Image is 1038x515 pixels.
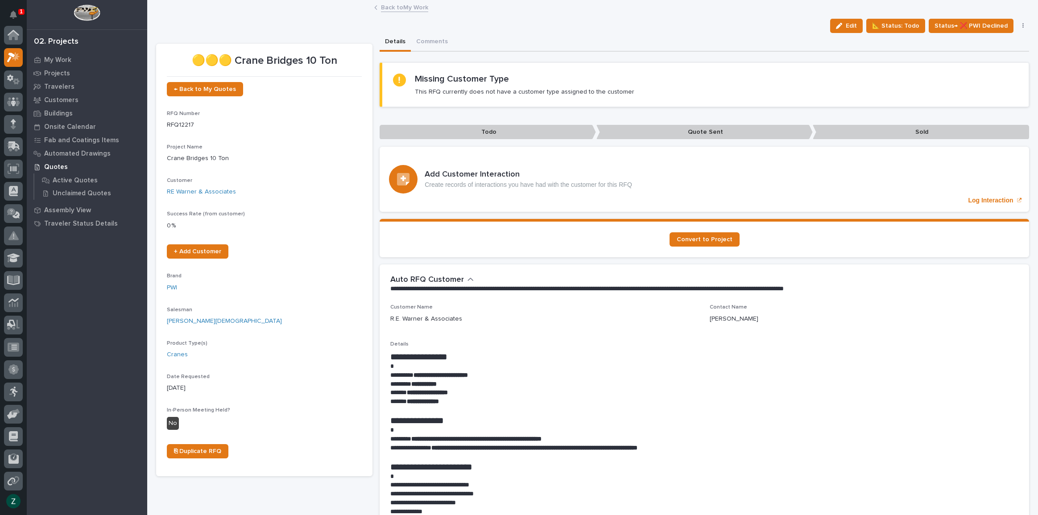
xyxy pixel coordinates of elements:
p: Travelers [44,83,74,91]
span: Success Rate (from customer) [167,211,245,217]
div: Notifications1 [11,11,23,25]
a: Fab and Coatings Items [27,133,147,147]
p: Log Interaction [968,197,1013,204]
p: 1 [20,8,23,15]
a: Onsite Calendar [27,120,147,133]
a: Quotes [27,160,147,173]
p: Sold [813,125,1029,140]
button: Auto RFQ Customer [390,275,474,285]
a: [PERSON_NAME][DEMOGRAPHIC_DATA] [167,317,282,326]
p: 0 % [167,221,362,231]
p: 🟡🟡🟡 Crane Bridges 10 Ton [167,54,362,67]
span: In-Person Meeting Held? [167,408,230,413]
h3: Add Customer Interaction [425,170,632,180]
a: Log Interaction [380,147,1029,212]
a: RE Warner & Associates [167,187,236,197]
button: Notifications [4,5,23,24]
button: 📐 Status: Todo [866,19,925,33]
img: Workspace Logo [74,4,100,21]
a: ⎘ Duplicate RFQ [167,444,228,458]
span: ⎘ Duplicate RFQ [174,448,221,454]
span: Details [390,342,409,347]
p: Crane Bridges 10 Ton [167,154,362,163]
a: Traveler Status Details [27,217,147,230]
p: Quote Sent [596,125,813,140]
button: Comments [411,33,453,52]
span: Status→ ❌ PWI Declined [935,21,1008,31]
p: Projects [44,70,70,78]
span: Contact Name [710,305,747,310]
span: Convert to Project [677,236,732,243]
a: Convert to Project [670,232,740,247]
a: Back toMy Work [381,2,428,12]
p: [PERSON_NAME] [710,314,758,324]
span: Customer Name [390,305,433,310]
p: Customers [44,96,79,104]
p: This RFQ currently does not have a customer type assigned to the customer [415,88,634,96]
span: Edit [846,22,857,30]
a: Customers [27,93,147,107]
span: + Add Customer [174,248,221,255]
p: Traveler Status Details [44,220,118,228]
p: R.E. Warner & Associates [390,314,462,324]
p: Assembly View [44,206,91,214]
p: My Work [44,56,71,64]
span: Date Requested [167,374,210,379]
h2: Missing Customer Type [415,74,509,84]
a: Travelers [27,80,147,93]
p: Unclaimed Quotes [53,190,111,198]
a: Buildings [27,107,147,120]
p: Active Quotes [53,177,98,185]
span: Salesman [167,307,192,313]
p: Buildings [44,110,73,118]
a: My Work [27,53,147,66]
h2: Auto RFQ Customer [390,275,464,285]
span: Product Type(s) [167,341,207,346]
button: Edit [830,19,863,33]
a: Active Quotes [34,174,147,186]
span: Project Name [167,144,203,150]
span: Brand [167,273,182,279]
p: [DATE] [167,383,362,393]
button: users-avatar [4,492,23,511]
button: Status→ ❌ PWI Declined [929,19,1013,33]
a: Assembly View [27,203,147,217]
a: PWI [167,283,177,293]
span: Customer [167,178,192,183]
a: ← Back to My Quotes [167,82,243,96]
div: No [167,417,179,430]
button: Details [380,33,411,52]
span: RFQ Number [167,111,200,116]
p: Fab and Coatings Items [44,136,119,144]
a: Unclaimed Quotes [34,187,147,199]
a: Cranes [167,350,188,359]
p: RFQ12217 [167,120,362,130]
p: Quotes [44,163,68,171]
a: + Add Customer [167,244,228,259]
p: Create records of interactions you have had with the customer for this RFQ [425,181,632,189]
a: Automated Drawings [27,147,147,160]
span: 📐 Status: Todo [872,21,919,31]
p: Todo [380,125,596,140]
a: Projects [27,66,147,80]
div: 02. Projects [34,37,79,47]
span: ← Back to My Quotes [174,86,236,92]
p: Onsite Calendar [44,123,96,131]
p: Automated Drawings [44,150,111,158]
